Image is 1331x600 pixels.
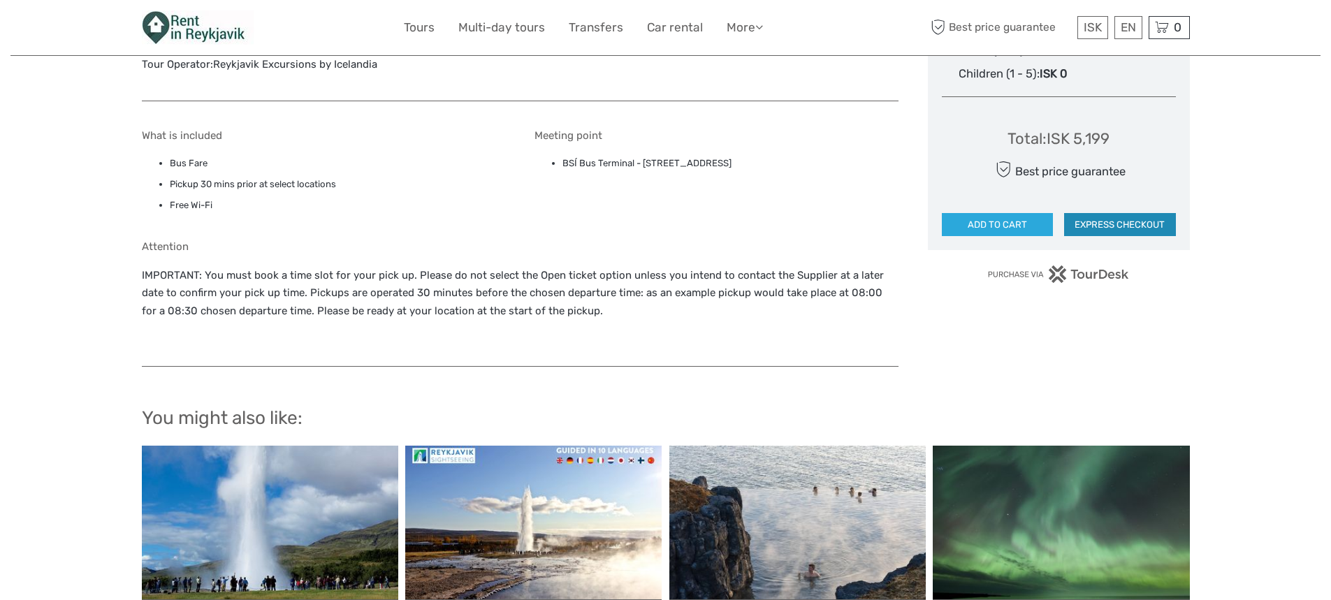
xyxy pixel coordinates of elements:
h5: What is included [142,129,506,142]
li: Bus Fare [170,156,506,171]
button: ADD TO CART [942,213,1054,237]
h5: Meeting point [534,129,899,142]
div: Total : ISK 5,199 [1008,128,1110,149]
button: EXPRESS CHECKOUT [1064,213,1176,237]
a: Multi-day tours [458,17,545,38]
span: ISK [1084,20,1102,34]
li: Free Wi-Fi [170,198,506,213]
a: More [727,17,763,38]
h5: Attention [142,240,899,253]
li: Pickup 30 mins prior at select locations [170,177,506,192]
span: Best price guarantee [928,16,1074,39]
a: Car rental [647,17,703,38]
span: 0 [1172,20,1184,34]
button: Open LiveChat chat widget [161,22,177,38]
li: BSÍ Bus Terminal - [STREET_ADDRESS] [562,156,899,171]
a: Reykjavik Excursions by Icelandia [213,58,377,71]
img: PurchaseViaTourDesk.png [987,265,1129,283]
div: Best price guarantee [991,157,1125,182]
a: Tours [404,17,435,38]
div: Tour Operator: [142,57,506,72]
span: Children (1 - 5) : [959,67,1040,80]
p: IMPORTANT: You must book a time slot for your pick up. Please do not select the Open ticket optio... [142,267,899,321]
div: EN [1114,16,1142,39]
span: ISK 0 [1040,67,1067,80]
h2: You might also like: [142,407,1190,430]
img: Rent in Reykjavik [142,10,254,45]
p: We're away right now. Please check back later! [20,24,158,36]
a: Transfers [569,17,623,38]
